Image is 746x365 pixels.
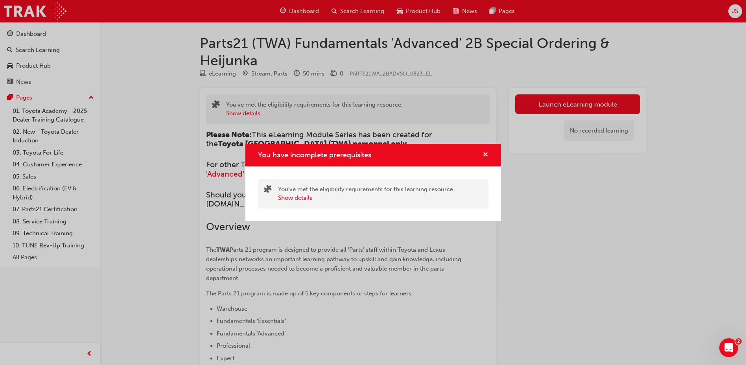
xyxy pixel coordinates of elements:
button: Show details [278,194,312,203]
div: You've met the eligibility requirements for this learning resource. [278,185,455,203]
span: cross-icon [483,152,488,159]
span: puzzle-icon [264,186,272,195]
span: You have incomplete prerequisites [258,151,371,159]
button: cross-icon [483,150,488,160]
span: 2 [735,338,742,345]
iframe: Intercom live chat [719,338,738,357]
div: You have incomplete prerequisites [245,144,501,221]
